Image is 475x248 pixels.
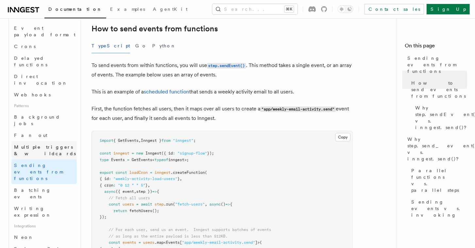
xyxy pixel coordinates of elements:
span: Sending events from functions [14,163,63,181]
span: Inngest } [141,138,161,143]
span: Webhooks [14,92,51,97]
p: This is an example of a that sends a weekly activity email to all users. [91,87,353,96]
span: step }) [136,189,152,194]
span: (); [152,208,159,213]
a: How to send events from functions [409,77,467,102]
span: "app/weekly-email-activity.send" [182,240,255,245]
a: How to send events from functions [91,24,218,33]
span: // as long as the entire payload is less than 512KB. [109,234,228,239]
span: "fetch-users" [175,202,205,207]
span: = [136,202,139,207]
a: AgentKit [149,2,191,18]
span: const [109,202,120,207]
a: Multiple triggers & wildcards [11,141,77,159]
a: Contact sales [364,4,424,14]
span: import [100,138,113,143]
span: { id [100,176,109,181]
span: "0 12 * * 5" [118,183,145,188]
span: loadCron [129,170,148,175]
span: Fan out [14,133,47,138]
a: Background jobs [11,111,77,129]
a: Sending events from functions [11,159,77,184]
button: Toggle dark mode [338,5,353,13]
span: Documentation [48,7,102,12]
button: Go [135,39,147,53]
span: { GetEvents [113,138,139,143]
span: Patterns [11,101,77,111]
button: Copy [335,133,351,141]
span: => [225,202,230,207]
span: ( [205,170,207,175]
a: Writing expression [11,203,77,221]
span: How to send events from functions [411,80,467,99]
span: .run [164,202,173,207]
span: typeof [155,157,168,162]
span: : [113,183,116,188]
span: GetEvents [132,157,152,162]
h4: On this page [405,42,467,52]
span: Background jobs [14,114,60,126]
span: // For each user, send us an event. Inngest supports batches of events [109,227,271,232]
span: "inngest" [173,138,193,143]
p: First, the function fetches all users, then it maps over all users to create a event for each use... [91,104,353,123]
span: const [109,240,120,245]
span: return [113,208,127,213]
span: ]>( [255,240,262,245]
a: Fan out [11,129,77,141]
span: ( [173,202,175,207]
span: < [164,240,166,245]
span: async [104,189,116,194]
span: await [141,202,152,207]
span: const [116,170,127,175]
span: inngest [155,170,171,175]
span: const [100,151,111,156]
a: Batching events [11,184,77,203]
a: Neon [11,231,77,243]
span: Delayed functions [14,56,47,67]
span: }); [207,151,214,156]
a: Delayed functions [11,52,77,71]
span: new [136,151,143,156]
span: // Fetch all users [109,196,150,200]
span: "weekly-activity-load-users" [113,176,177,181]
a: Event payload format [11,22,77,41]
span: ; [193,138,196,143]
span: Inngest [145,151,161,156]
span: , [139,138,141,143]
span: .map [155,240,164,245]
span: , [148,183,150,188]
span: export [100,170,113,175]
span: Batching events [14,188,51,199]
span: Integrations [11,221,77,231]
a: Why step.sendEvent() vs. inngest.send()? [413,102,467,133]
span: { cron [100,183,113,188]
span: inngest [113,151,129,156]
span: => [152,189,157,194]
span: "signup-flow" [177,151,207,156]
kbd: ⌘K [285,6,294,12]
span: ({ id [161,151,173,156]
span: users [143,240,155,245]
span: AgentKit [153,7,188,12]
a: step.sendEvent() [207,62,246,68]
span: users [123,202,134,207]
a: Why step.send_event() vs. inngest.send()? [405,133,467,165]
span: Direct invocation [14,74,68,86]
span: Neon [14,235,34,240]
a: Parallel functions vs. parallel steps [409,165,467,196]
span: .createFunction [171,170,205,175]
span: Examples [110,7,145,12]
span: Multiple triggers & wildcards [14,144,76,156]
span: () [221,202,225,207]
span: events [123,240,136,245]
a: Webhooks [11,89,77,101]
span: { [230,202,232,207]
span: = [132,151,134,156]
span: , [180,176,182,181]
span: : [109,176,111,181]
span: async [209,202,221,207]
span: Events [111,157,125,162]
span: from [161,138,171,143]
a: Sending events from functions [405,52,467,77]
button: TypeScript [91,39,130,53]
